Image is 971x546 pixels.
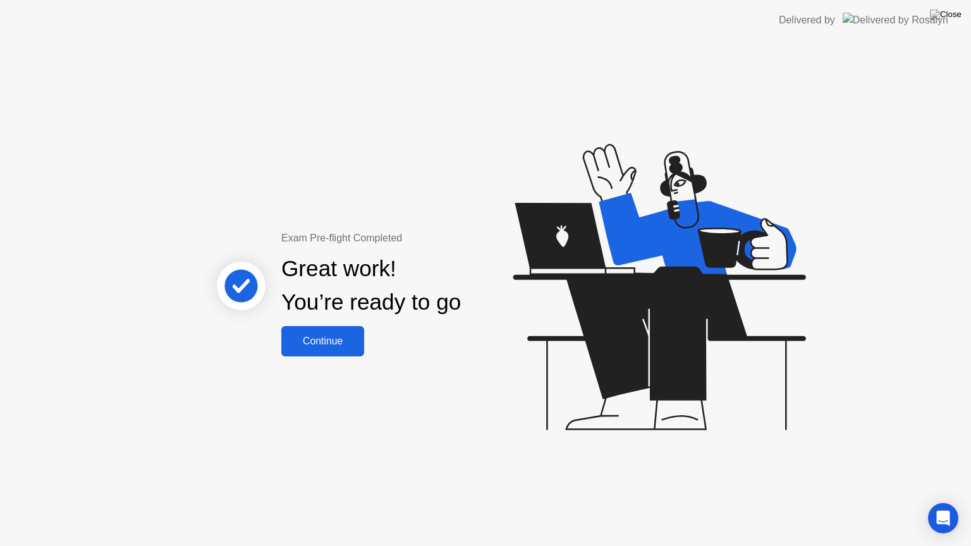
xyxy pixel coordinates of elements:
[843,13,948,27] img: Delivered by Rosalyn
[285,336,360,347] div: Continue
[281,326,364,356] button: Continue
[281,252,461,319] div: Great work! You’re ready to go
[930,9,962,20] img: Close
[928,503,958,533] div: Open Intercom Messenger
[281,231,542,246] div: Exam Pre-flight Completed
[779,13,835,28] div: Delivered by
